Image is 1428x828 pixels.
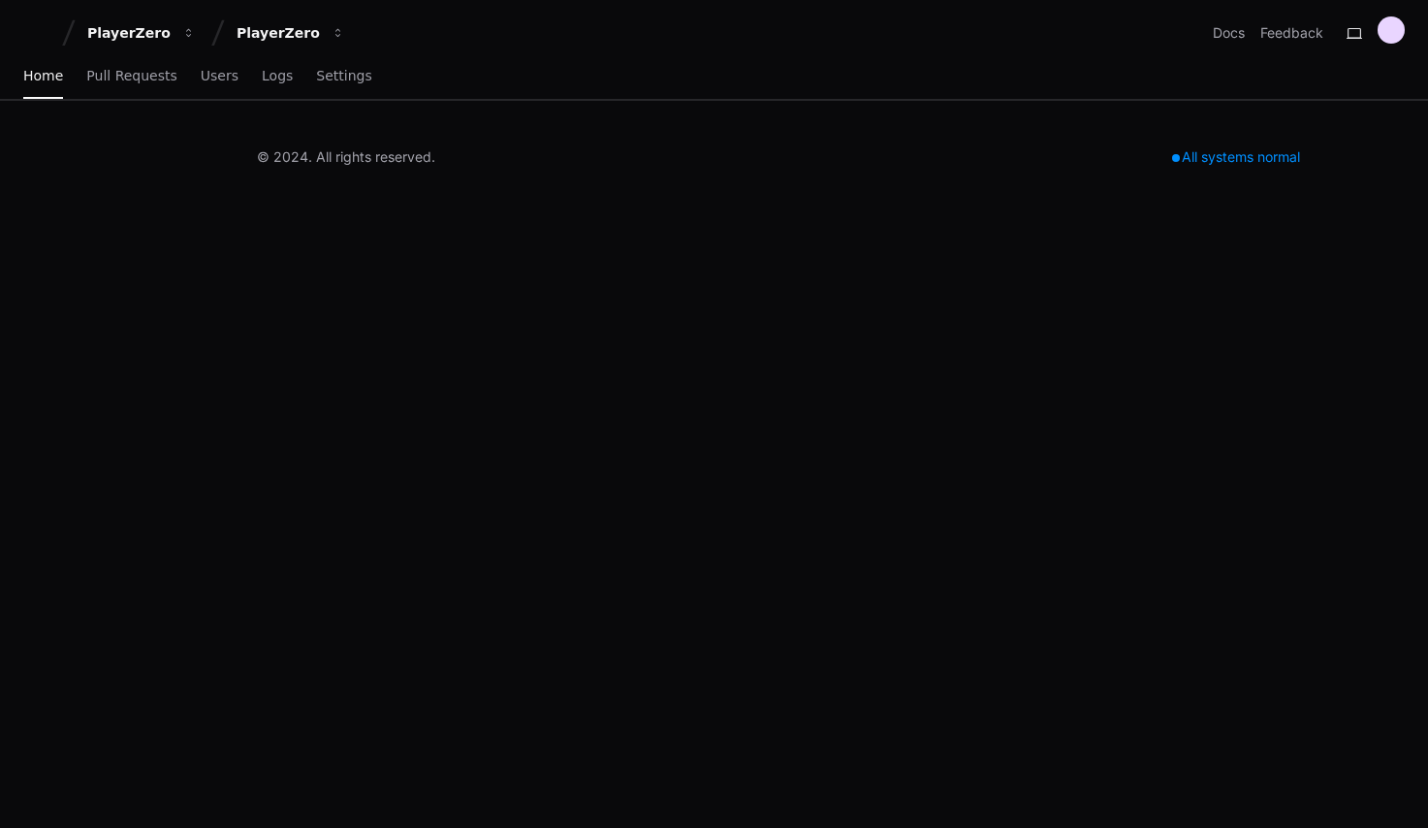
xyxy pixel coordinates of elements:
[316,70,371,81] span: Settings
[23,54,63,99] a: Home
[257,147,435,167] div: © 2024. All rights reserved.
[87,23,171,43] div: PlayerZero
[316,54,371,99] a: Settings
[1160,143,1312,171] div: All systems normal
[79,16,204,50] button: PlayerZero
[262,54,293,99] a: Logs
[201,70,238,81] span: Users
[1260,23,1323,43] button: Feedback
[262,70,293,81] span: Logs
[23,70,63,81] span: Home
[237,23,320,43] div: PlayerZero
[86,54,176,99] a: Pull Requests
[1213,23,1245,43] a: Docs
[86,70,176,81] span: Pull Requests
[229,16,353,50] button: PlayerZero
[201,54,238,99] a: Users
